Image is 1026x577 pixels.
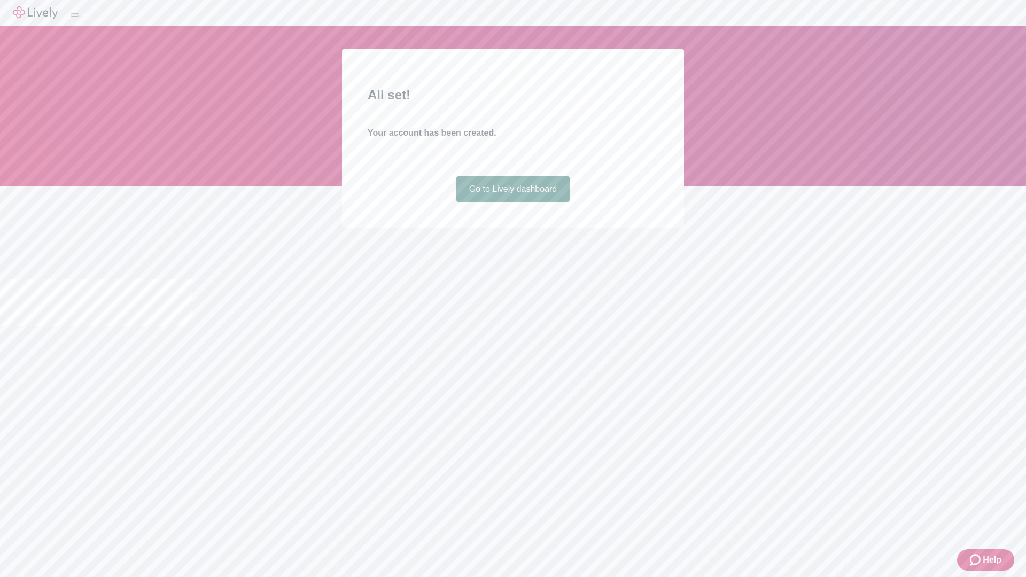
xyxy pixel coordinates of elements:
[456,176,570,202] a: Go to Lively dashboard
[368,127,658,139] h4: Your account has been created.
[368,85,658,105] h2: All set!
[957,549,1014,571] button: Zendesk support iconHelp
[983,553,1001,566] span: Help
[71,13,79,17] button: Log out
[13,6,58,19] img: Lively
[970,553,983,566] svg: Zendesk support icon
